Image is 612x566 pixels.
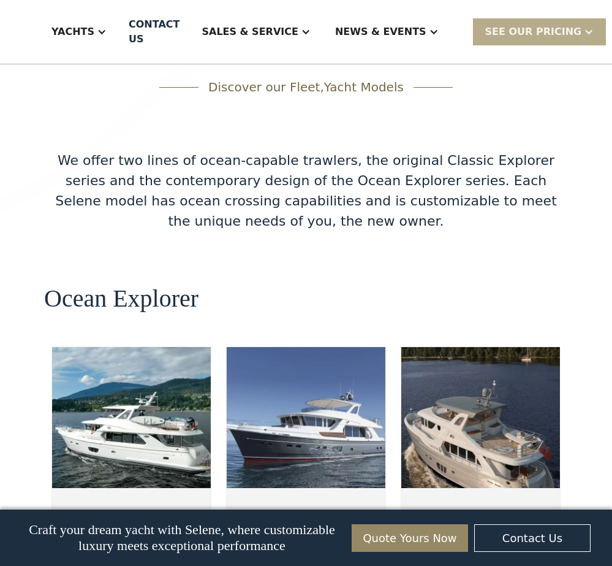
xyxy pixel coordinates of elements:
[129,17,179,47] div: Contact US
[352,524,468,552] a: Quote Yours Now
[202,25,298,39] div: Sales & Service
[473,18,606,45] div: SEE Our Pricing
[323,7,451,56] div: News & EVENTS
[52,347,211,488] img: ocean going trawler
[246,505,366,564] a: Ocean Explorer 72
[335,25,426,39] div: News & EVENTS
[324,80,404,94] span: Yacht Models
[39,7,119,56] div: Yachts
[485,25,582,39] div: SEE Our Pricing
[189,7,322,56] div: Sales & Service
[227,347,385,488] img: ocean going trawler
[51,25,94,39] div: Yachts
[208,78,404,96] div: Discover our Fleet,
[421,505,540,564] a: Ocean Explorer 78
[401,347,560,488] img: ocean going trawler
[44,285,198,312] h2: Ocean Explorer
[44,150,568,231] div: We offer two lines of ocean-capable trawlers, the original Classic Explorer series and the contem...
[21,522,342,554] p: Craft your dream yacht with Selene, where customizable luxury meets exceptional performance
[474,524,591,552] a: Contact Us
[72,505,191,564] a: Ocean Explorer 60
